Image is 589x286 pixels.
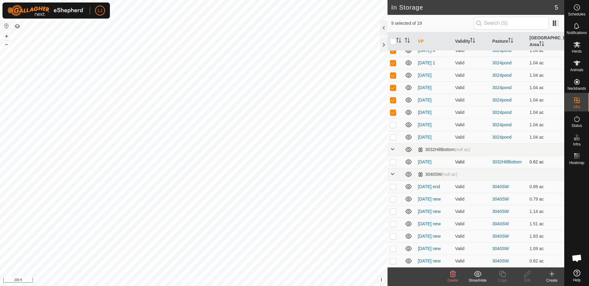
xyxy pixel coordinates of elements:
button: i [378,276,385,283]
span: Schedules [568,12,585,16]
td: Valid [453,218,490,230]
a: 3040SW [492,197,509,201]
td: Valid [453,156,490,168]
td: Valid [453,69,490,81]
a: [DATE] [418,73,431,78]
a: 3040SW [492,246,509,251]
a: 3040SW [492,209,509,214]
span: i [381,277,382,282]
span: Help [573,278,581,282]
a: 3024pond [492,97,512,102]
td: Valid [453,255,490,267]
a: 3040SW [492,221,509,226]
td: 0.62 ac [527,156,564,168]
span: Animals [570,68,583,72]
td: Valid [453,81,490,94]
p-sorticon: Activate to sort [396,39,401,44]
div: Create [539,278,564,283]
a: [DATE] new [418,258,441,263]
h2: In Storage [391,4,555,11]
a: Open chat [568,249,586,267]
a: [DATE] new [418,246,441,251]
td: Valid [453,242,490,255]
a: 3040SW [492,234,509,239]
a: 3024pond [492,60,512,65]
td: 1.04 ac [527,44,564,57]
td: Valid [453,94,490,106]
td: 0.82 ac [527,255,564,267]
a: [DATE] 4 [418,48,435,53]
img: Gallagher Logo [7,5,85,16]
td: 0.79 ac [527,193,564,205]
td: Valid [453,205,490,218]
span: 9 selected of 19 [391,20,474,27]
span: (null ac) [442,172,457,177]
p-sorticon: Activate to sort [405,39,410,44]
td: 1.04 ac [527,94,564,106]
a: 3024pond [492,48,512,53]
div: Copy [490,278,515,283]
div: 3032HillBottom [418,147,470,152]
span: Herds [572,50,582,53]
p-sorticon: Activate to sort [539,42,544,47]
a: 3024pond [492,85,512,90]
input: Search (S) [474,17,549,30]
td: 1.04 ac [527,69,564,81]
a: [DATE] new [418,197,441,201]
a: 3032HillBottom [492,159,522,164]
span: Heatmap [569,161,584,165]
th: VP [415,32,453,51]
td: Valid [453,57,490,69]
span: Delete [448,278,458,283]
div: Edit [515,278,539,283]
span: 5 [555,3,558,12]
td: Valid [453,106,490,119]
td: Valid [453,180,490,193]
a: [DATE] new [418,209,441,214]
span: Status [571,124,582,128]
td: 0.89 ac [527,180,564,193]
td: 1.09 ac [527,242,564,255]
span: Neckbands [567,87,586,90]
th: Pasture [490,32,527,51]
a: Privacy Policy [169,278,193,284]
td: 1.04 ac [527,57,564,69]
td: Valid [453,131,490,143]
a: [DATE] 1 [418,60,435,65]
a: [DATE] [418,110,431,115]
td: 1.04 ac [527,119,564,131]
td: 1.04 ac [527,106,564,119]
a: 3040SW [492,184,509,189]
td: Valid [453,193,490,205]
td: 1.04 ac [527,131,564,143]
a: [DATE] [418,122,431,127]
a: [DATE] [418,85,431,90]
div: Show/Hide [465,278,490,283]
td: 1.51 ac [527,218,564,230]
p-sorticon: Activate to sort [508,39,513,44]
th: Validity [453,32,490,51]
td: 1.04 ac [527,81,564,94]
a: 3024pond [492,110,512,115]
a: 3040SW [492,258,509,263]
a: [DATE] new [418,234,441,239]
td: Valid [453,44,490,57]
span: Infra [573,142,580,146]
span: LJ [98,7,102,14]
a: 3024pond [492,122,512,127]
a: [DATE] [418,135,431,140]
a: 3024pond [492,135,512,140]
td: 1.14 ac [527,205,564,218]
a: Help [565,267,589,284]
a: [DATE] end [418,184,440,189]
p-sorticon: Activate to sort [470,39,475,44]
a: [DATE] [418,97,431,102]
td: 1.83 ac [527,230,564,242]
div: 3040SW [418,172,457,177]
td: Valid [453,119,490,131]
span: VPs [573,105,580,109]
th: [GEOGRAPHIC_DATA] Area [527,32,564,51]
button: – [3,41,10,48]
a: [DATE] [418,159,431,164]
td: Valid [453,230,490,242]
